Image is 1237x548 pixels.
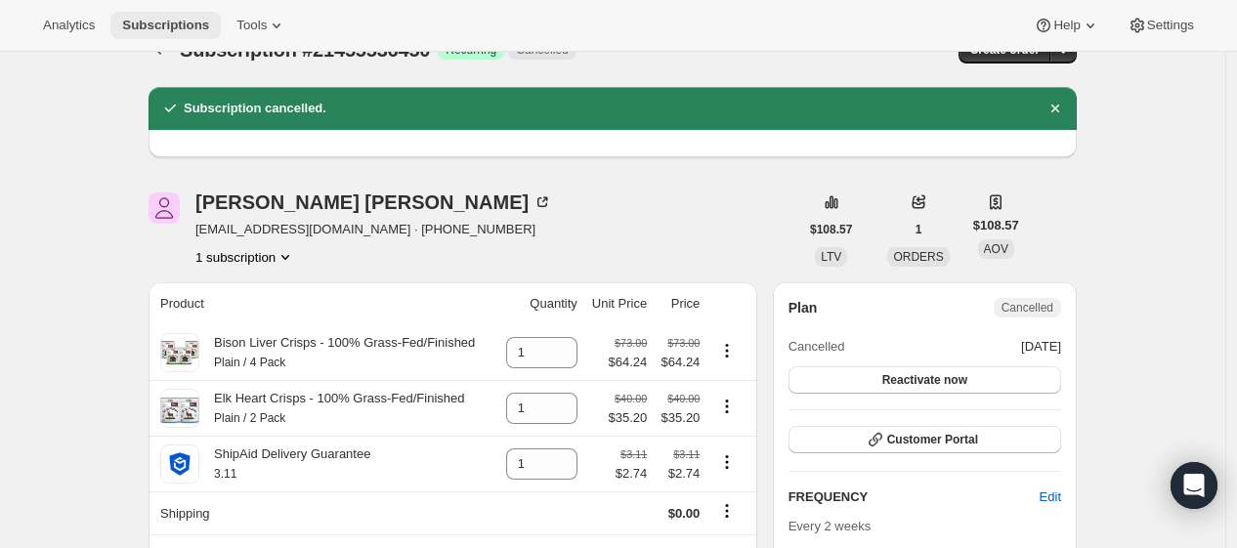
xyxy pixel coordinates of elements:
span: AOV [984,242,1008,256]
span: $108.57 [810,222,852,237]
button: Product actions [195,247,295,267]
span: Reactivate now [882,372,967,388]
span: 1 [916,222,922,237]
small: $3.11 [673,448,700,460]
button: Settings [1116,12,1206,39]
span: Analytics [43,18,95,33]
button: Shipping actions [711,500,743,522]
button: Product actions [711,396,743,417]
button: Product actions [711,340,743,361]
span: $64.24 [608,353,647,372]
img: product img [160,444,199,484]
button: $108.57 [798,216,864,243]
img: product img [160,389,199,428]
div: Elk Heart Crisps - 100% Grass-Fed/Finished [199,389,464,428]
span: [DATE] [1021,337,1061,357]
span: Every 2 weeks [789,519,872,533]
span: $35.20 [659,408,700,428]
small: $3.11 [620,448,647,460]
span: $0.00 [668,506,701,521]
span: Tools [236,18,267,33]
button: Reactivate now [789,366,1061,394]
span: Subscriptions [122,18,209,33]
small: $73.00 [667,337,700,349]
h2: FREQUENCY [789,487,1040,507]
span: Cancelled [1002,300,1053,316]
small: Plain / 2 Pack [214,411,285,425]
span: Edit [1040,487,1061,507]
h2: Plan [789,298,818,317]
span: $2.74 [659,464,700,484]
button: Customer Portal [789,426,1061,453]
span: $2.74 [616,464,648,484]
span: $64.24 [659,353,700,372]
small: 3.11 [214,467,236,481]
th: Price [653,282,705,325]
th: Unit Price [583,282,653,325]
h2: Subscription cancelled. [184,99,326,118]
div: Open Intercom Messenger [1171,462,1217,509]
img: product img [160,333,199,372]
small: $73.00 [615,337,647,349]
span: [EMAIL_ADDRESS][DOMAIN_NAME] · [PHONE_NUMBER] [195,220,552,239]
button: Edit [1028,482,1073,513]
div: ShipAid Delivery Guarantee [199,444,370,484]
span: $108.57 [973,216,1019,235]
span: ORDERS [893,250,943,264]
span: Adam Figueiredo [149,192,180,224]
span: $35.20 [608,408,647,428]
button: 1 [904,216,934,243]
button: Dismiss notification [1042,95,1069,122]
button: Help [1022,12,1111,39]
th: Shipping [149,491,496,534]
div: Bison Liver Crisps - 100% Grass-Fed/Finished [199,333,475,372]
small: Plain / 4 Pack [214,356,285,369]
button: Subscriptions [110,12,221,39]
th: Quantity [496,282,583,325]
span: LTV [821,250,841,264]
button: Analytics [31,12,107,39]
small: $40.00 [615,393,647,404]
button: Tools [225,12,298,39]
span: Settings [1147,18,1194,33]
span: Help [1053,18,1080,33]
div: [PERSON_NAME] [PERSON_NAME] [195,192,552,212]
span: Customer Portal [887,432,978,447]
th: Product [149,282,496,325]
button: Product actions [711,451,743,473]
span: Cancelled [789,337,845,357]
small: $40.00 [667,393,700,404]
